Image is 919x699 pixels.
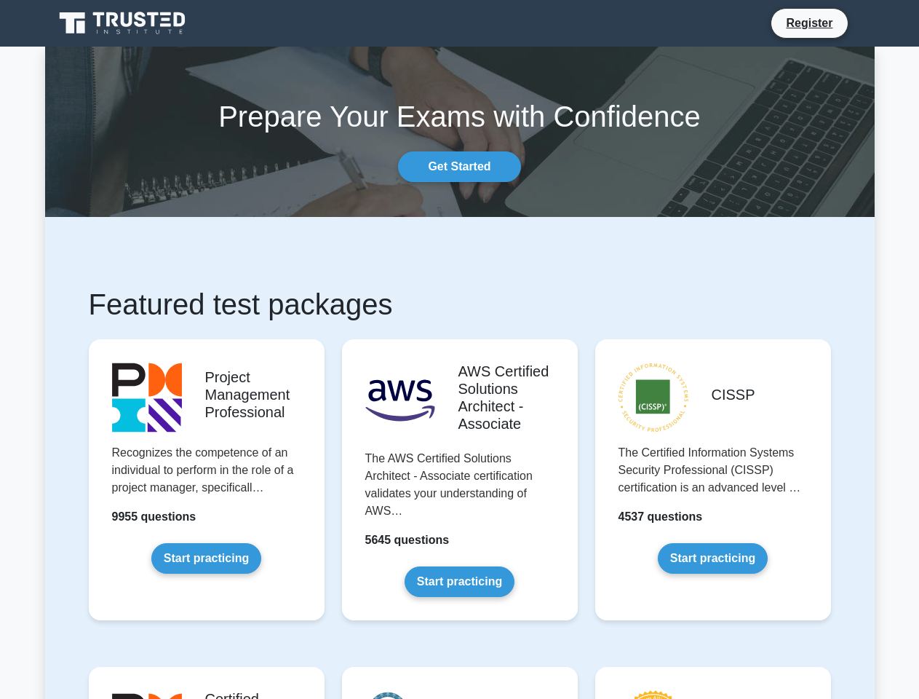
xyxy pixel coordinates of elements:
a: Get Started [398,151,520,182]
h1: Prepare Your Exams with Confidence [45,99,875,134]
h1: Featured test packages [89,287,831,322]
a: Register [777,14,841,32]
a: Start practicing [405,566,514,597]
a: Start practicing [658,543,768,574]
a: Start practicing [151,543,261,574]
